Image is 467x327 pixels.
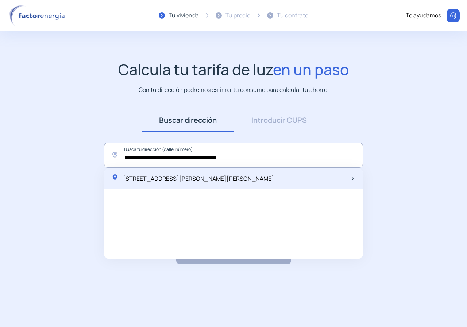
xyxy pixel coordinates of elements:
[123,175,274,183] span: [STREET_ADDRESS][PERSON_NAME][PERSON_NAME]
[142,109,233,132] a: Buscar dirección
[7,5,69,26] img: logo factor
[118,61,349,78] h1: Calcula tu tarifa de luz
[449,12,457,19] img: llamar
[273,59,349,79] span: en un paso
[225,11,250,20] div: Tu precio
[406,11,441,20] div: Te ayudamos
[277,11,308,20] div: Tu contrato
[139,85,329,94] p: Con tu dirección podremos estimar tu consumo para calcular tu ahorro.
[233,109,325,132] a: Introducir CUPS
[111,174,119,181] img: location-pin-green.svg
[169,11,199,20] div: Tu vivienda
[352,177,354,180] img: arrow-next-item.svg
